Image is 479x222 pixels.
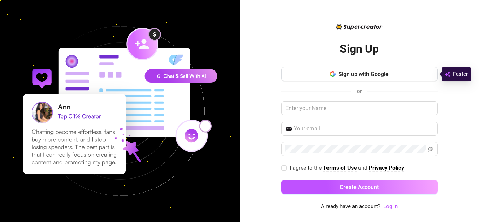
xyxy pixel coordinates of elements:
[340,42,379,56] h2: Sign Up
[383,203,398,209] a: Log In
[338,71,389,78] span: Sign up with Google
[336,23,383,30] img: logo-BBDzfeDw.svg
[323,164,357,171] strong: Terms of Use
[453,70,468,79] span: Faster
[323,164,357,172] a: Terms of Use
[383,202,398,211] a: Log In
[369,164,404,172] a: Privacy Policy
[358,164,369,171] span: and
[281,180,438,194] button: Create Account
[281,101,438,115] input: Enter your Name
[340,184,379,190] span: Create Account
[357,88,362,94] span: or
[445,70,450,79] img: svg%3e
[428,146,433,152] span: eye-invisible
[321,202,380,211] span: Already have an account?
[294,125,433,133] input: Your email
[281,67,438,81] button: Sign up with Google
[369,164,404,171] strong: Privacy Policy
[290,164,323,171] span: I agree to the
